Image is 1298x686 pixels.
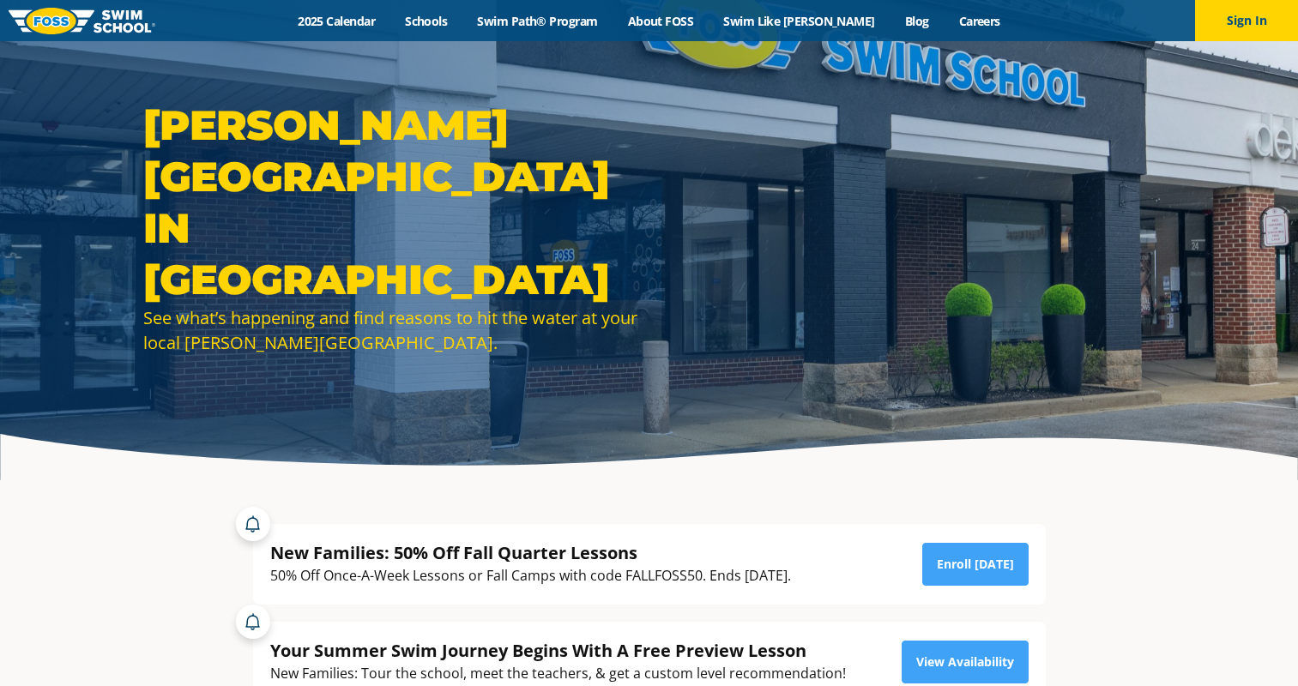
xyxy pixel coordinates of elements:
a: About FOSS [613,13,709,29]
h1: [PERSON_NAME][GEOGRAPHIC_DATA] in [GEOGRAPHIC_DATA] [143,99,641,305]
a: Swim Like [PERSON_NAME] [709,13,890,29]
img: FOSS Swim School Logo [9,8,155,34]
div: New Families: 50% Off Fall Quarter Lessons [270,541,791,564]
div: Your Summer Swim Journey Begins With A Free Preview Lesson [270,639,846,662]
a: Careers [944,13,1015,29]
a: View Availability [902,641,1029,683]
a: 2025 Calendar [283,13,390,29]
div: New Families: Tour the school, meet the teachers, & get a custom level recommendation! [270,662,846,685]
a: Schools [390,13,462,29]
a: Enroll [DATE] [922,543,1029,586]
a: Blog [890,13,944,29]
a: Swim Path® Program [462,13,613,29]
div: See what’s happening and find reasons to hit the water at your local [PERSON_NAME][GEOGRAPHIC_DATA]. [143,305,641,355]
div: 50% Off Once-A-Week Lessons or Fall Camps with code FALLFOSS50. Ends [DATE]. [270,564,791,587]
